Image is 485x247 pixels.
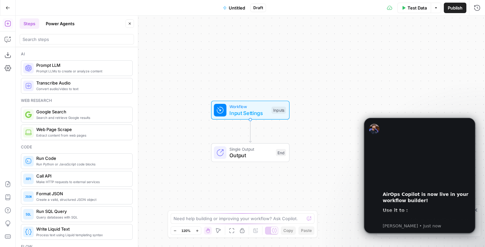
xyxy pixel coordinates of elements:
[190,101,311,120] div: WorkflowInput SettingsInputs
[36,215,127,220] span: Query databases with SQL
[301,228,312,234] span: Paste
[21,144,133,150] div: Code
[219,3,249,13] button: Untitled
[36,173,127,179] span: Call API
[36,133,127,138] span: Extract content from web pages
[249,120,251,142] g: Edge from start to end
[229,109,268,117] span: Input Settings
[36,208,127,215] span: Run SQL Query
[397,3,431,13] button: Test Data
[181,228,191,233] span: 120%
[36,179,127,184] span: Make HTTP requests to external services
[229,104,268,110] span: Workflow
[276,149,286,156] div: End
[21,51,133,57] div: Ai
[36,190,127,197] span: Format JSON
[36,68,127,74] span: Prompt LLMs to create or analyze content
[444,3,466,13] button: Publish
[36,80,127,86] span: Transcribe Audio
[36,108,127,115] span: Google Search
[36,155,127,161] span: Run Code
[229,146,273,152] span: Single Output
[298,226,314,235] button: Paste
[253,5,263,11] span: Draft
[229,151,273,159] span: Output
[36,115,127,120] span: Search and retrieve Google results
[21,98,133,104] div: Web research
[408,5,427,11] span: Test Data
[36,86,127,91] span: Convert audio/video to text
[36,197,127,202] span: Create a valid, structured JSON object
[36,161,127,167] span: Run Python or JavaScript code blocks
[36,226,127,232] span: Write Liquid Text
[36,126,127,133] span: Web Page Scrape
[36,62,127,68] span: Prompt LLM
[281,226,296,235] button: Copy
[272,106,286,114] div: Inputs
[229,5,245,11] span: Untitled
[448,5,462,11] span: Publish
[190,143,311,162] div: Single OutputOutputEnd
[23,36,131,43] input: Search steps
[283,228,293,234] span: Copy
[36,232,127,237] span: Process text using Liquid templating syntax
